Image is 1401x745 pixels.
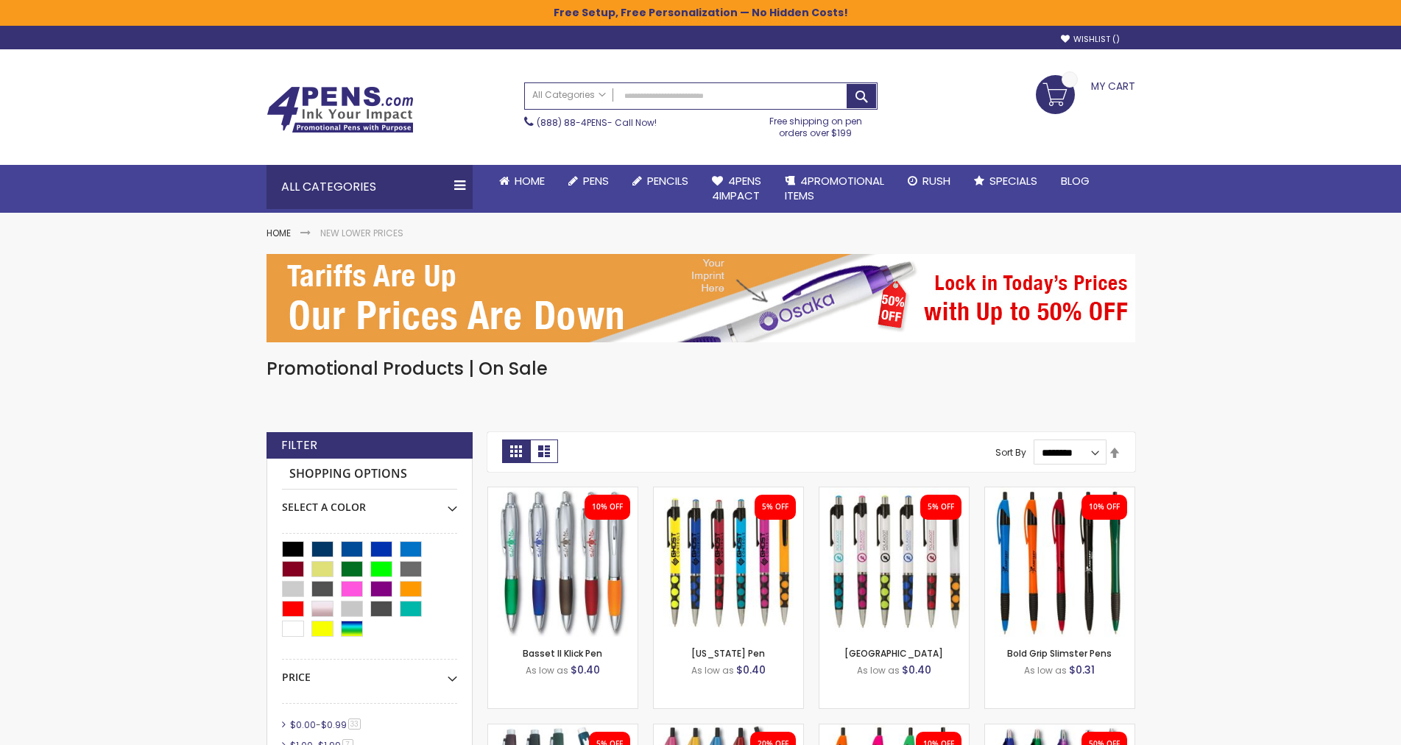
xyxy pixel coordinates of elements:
span: 33 [348,718,361,730]
label: Sort By [995,446,1026,459]
a: 4Pens4impact [700,165,773,213]
a: New Orleans Pen [819,487,969,499]
span: $0.40 [902,663,931,677]
a: Home [487,165,557,197]
a: Bold Grip Slimster Promotional Pens [985,487,1134,499]
span: 4PROMOTIONAL ITEMS [785,173,884,203]
span: Home [515,173,545,188]
div: Free shipping on pen orders over $199 [754,110,878,139]
a: Neon Slimster Pen [819,724,969,736]
img: 4Pens Custom Pens and Promotional Products [267,86,414,133]
span: $0.40 [571,663,600,677]
a: Basset II Klick Pen [488,487,638,499]
div: 10% OFF [1089,502,1120,512]
span: All Categories [532,89,606,101]
div: All Categories [267,165,473,209]
div: 5% OFF [762,502,788,512]
a: Pencils [621,165,700,197]
a: Metallic Slimster Pen [654,724,803,736]
span: $0.00 [290,718,316,731]
strong: New Lower Prices [320,227,403,239]
div: 10% OFF [592,502,623,512]
span: $0.31 [1069,663,1095,677]
span: Pens [583,173,609,188]
a: $0.00-$0.9933 [286,718,366,731]
div: 5% OFF [928,502,954,512]
h1: Promotional Products | On Sale [267,357,1135,381]
div: Price [282,660,457,685]
img: New Lower Prices [267,254,1135,342]
a: Basset II Klick Pen [523,647,602,660]
img: New Orleans Pen [819,487,969,637]
span: As low as [1024,664,1067,677]
a: Wishlist [1061,34,1120,45]
a: Rush [896,165,962,197]
span: As low as [526,664,568,677]
a: 4PROMOTIONALITEMS [773,165,896,213]
span: Specials [989,173,1037,188]
a: Pens [557,165,621,197]
a: [GEOGRAPHIC_DATA] [844,647,943,660]
a: Bold Grip Slimster Pens [1007,647,1112,660]
span: $0.99 [321,718,347,731]
span: Blog [1061,173,1090,188]
span: $0.40 [736,663,766,677]
span: 4Pens 4impact [712,173,761,203]
img: Louisiana Pen [654,487,803,637]
a: Blog [1049,165,1101,197]
strong: Grid [502,439,530,463]
a: Home [267,227,291,239]
a: Dual Spot Pen [985,724,1134,736]
span: Rush [922,173,950,188]
span: As low as [691,664,734,677]
a: Louisiana Pen [654,487,803,499]
a: All Categories [525,83,613,107]
span: - Call Now! [537,116,657,129]
a: Specials [962,165,1049,197]
img: Basset II Klick Pen [488,487,638,637]
span: As low as [857,664,900,677]
strong: Filter [281,437,317,453]
img: Bold Grip Slimster Promotional Pens [985,487,1134,637]
a: CG Pen [488,724,638,736]
div: Select A Color [282,490,457,515]
a: [US_STATE] Pen [691,647,765,660]
span: Pencils [647,173,688,188]
a: (888) 88-4PENS [537,116,607,129]
strong: Shopping Options [282,459,457,490]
